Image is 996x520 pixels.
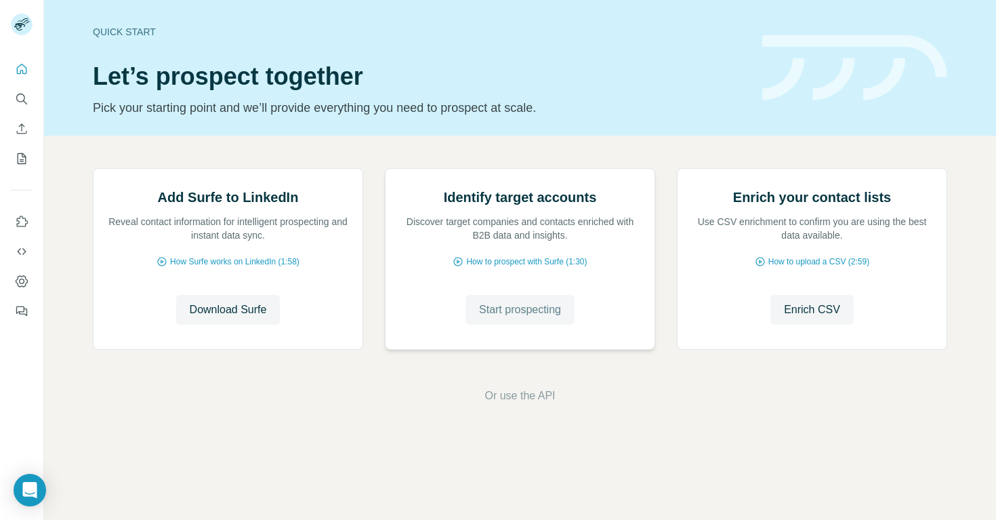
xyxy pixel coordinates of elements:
img: banner [762,35,947,101]
button: Or use the API [484,388,555,404]
h2: Add Surfe to LinkedIn [158,188,299,207]
span: How to prospect with Surfe (1:30) [466,256,587,268]
div: Quick start [93,25,746,39]
h1: Let’s prospect together [93,63,746,90]
h2: Enrich your contact lists [733,188,891,207]
button: My lists [11,146,33,171]
h2: Identify target accounts [444,188,597,207]
button: Enrich CSV [11,117,33,141]
p: Discover target companies and contacts enriched with B2B data and insights. [399,215,641,242]
button: Feedback [11,299,33,323]
button: Search [11,87,33,111]
button: Use Surfe API [11,239,33,264]
span: Enrich CSV [784,302,840,318]
button: Dashboard [11,269,33,294]
span: How to upload a CSV (2:59) [768,256,869,268]
span: How Surfe works on LinkedIn (1:58) [170,256,299,268]
div: Open Intercom Messenger [14,474,46,506]
button: Start prospecting [465,295,575,325]
p: Use CSV enrichment to confirm you are using the best data available. [691,215,933,242]
button: Enrich CSV [770,295,854,325]
button: Download Surfe [176,295,281,325]
button: Quick start [11,57,33,81]
span: Download Surfe [190,302,267,318]
p: Pick your starting point and we’ll provide everything you need to prospect at scale. [93,98,746,117]
button: Use Surfe on LinkedIn [11,209,33,234]
p: Reveal contact information for intelligent prospecting and instant data sync. [107,215,349,242]
span: Start prospecting [479,302,561,318]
